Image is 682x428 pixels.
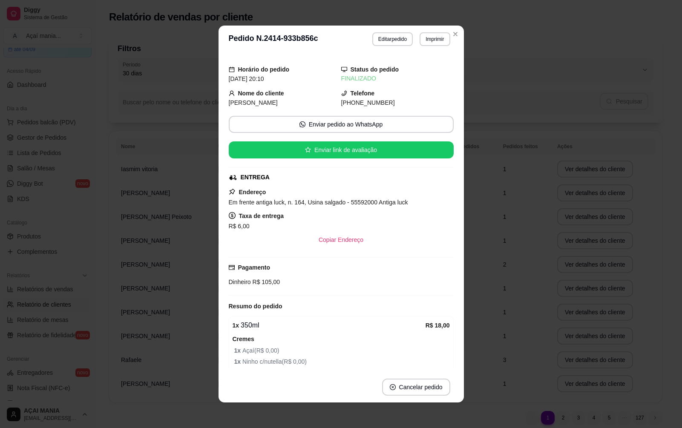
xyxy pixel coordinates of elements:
div: FINALIZADO [341,74,454,83]
span: phone [341,90,347,96]
span: R$ 6,00 [229,223,250,230]
span: calendar [229,66,235,72]
strong: 1 x [234,358,242,365]
strong: Horário do pedido [238,66,290,73]
button: Editarpedido [372,32,413,46]
h3: Pedido N. 2414-933b856c [229,32,318,46]
span: [PERSON_NAME] [229,99,278,106]
strong: Nome do cliente [238,90,284,97]
span: Ninho c/nutella ( R$ 0,00 ) [234,357,450,366]
span: user [229,90,235,96]
button: whats-appEnviar pedido ao WhatsApp [229,116,454,133]
strong: Status do pedido [351,66,399,73]
span: dollar [229,212,236,219]
button: Imprimir [420,32,450,46]
button: Close [449,27,462,41]
strong: R$ 18,00 [426,322,450,329]
strong: Telefone [351,90,375,97]
span: star [305,147,311,153]
div: ENTREGA [241,173,270,182]
div: 350ml [233,320,426,330]
span: whats-app [299,121,305,127]
button: starEnviar link de avaliação [229,141,454,158]
strong: Endereço [239,189,266,195]
span: [PHONE_NUMBER] [341,99,395,106]
span: credit-card [229,264,235,270]
span: R$ 105,00 [251,279,280,285]
span: desktop [341,66,347,72]
button: Copiar Endereço [312,231,370,248]
span: [DATE] 20:10 [229,75,264,82]
span: close-circle [390,384,396,390]
strong: Resumo do pedido [229,303,282,310]
strong: Cremes [233,336,254,342]
span: Dinheiro [229,279,251,285]
strong: 1 x [234,347,242,354]
span: pushpin [229,188,236,195]
strong: 1 x [233,322,239,329]
strong: Pagamento [238,264,270,271]
strong: Taxa de entrega [239,213,284,219]
span: Açaí ( R$ 0,00 ) [234,346,450,355]
button: close-circleCancelar pedido [382,379,450,396]
span: Em frente antiga luck, n. 164, Usina salgado - 55592000 Antiga luck [229,199,408,206]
